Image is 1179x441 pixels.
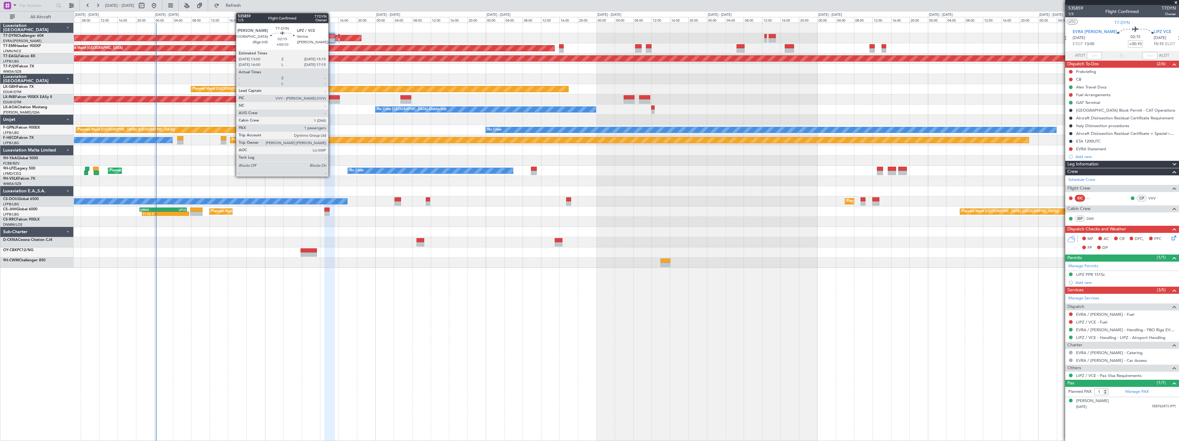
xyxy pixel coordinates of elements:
span: F-GPNJ [3,126,16,130]
a: EVRA / [PERSON_NAME] - Handling - FBO Riga EVRA / [PERSON_NAME] [1076,327,1176,332]
span: AC [1104,236,1109,242]
div: 16:00 [780,17,799,23]
div: 20:00 [136,17,155,23]
a: CS-JHHGlobal 6000 [3,208,37,211]
a: EVRA / [PERSON_NAME] - Car Access [1076,358,1147,363]
button: Refresh [211,1,248,11]
span: LX-INB [3,95,15,99]
div: 20:00 [246,17,265,23]
div: Planned Maint [GEOGRAPHIC_DATA] ([GEOGRAPHIC_DATA]) [962,207,1059,216]
span: CS-JHH [3,208,16,211]
span: [DATE] [1154,35,1166,41]
div: 12:00 [651,17,670,23]
span: Others [1067,365,1081,372]
span: Owner [1162,11,1176,17]
a: LFPB/LBG [3,59,19,64]
a: Manage Services [1068,295,1099,302]
div: 16:00 [449,17,468,23]
div: 20:00 [357,17,375,23]
a: EVRA / [PERSON_NAME] - Catering [1076,350,1143,355]
span: [DATE] - [DATE] [105,3,134,8]
div: Planned Maint Nice ([GEOGRAPHIC_DATA]) [110,166,179,175]
div: 16:00 [228,17,246,23]
span: Permits [1067,255,1082,262]
div: 20:00 [578,17,596,23]
a: EDLW/DTM [3,90,21,94]
a: VVV [1148,195,1162,201]
div: KRNO [140,208,163,212]
div: ETA 1200UTC [1076,139,1101,144]
span: Crew [1067,168,1078,175]
div: 08:00 [302,17,320,23]
div: 16:00 [1002,17,1020,23]
input: Trip Number [19,1,54,10]
div: 12:00 [320,17,339,23]
div: LIPZ PPR 1515z [1076,272,1105,277]
a: 9H-CWMChallenger 850 [3,259,45,262]
span: LX-GBH [3,85,17,89]
div: 12:00 [210,17,228,23]
div: Planned Maint [GEOGRAPHIC_DATA] ([GEOGRAPHIC_DATA] Intl) [193,84,296,94]
span: Charter [1067,342,1082,349]
span: Cabin Crew [1067,205,1091,212]
div: - - [1087,195,1100,201]
a: EVRA / [PERSON_NAME] - Fuel [1076,312,1134,317]
a: 9H-YAAGlobal 5000 [3,156,38,160]
div: SIC [1075,195,1085,202]
div: Flight Confirmed [1105,8,1139,15]
a: WMSA/SZB [3,182,21,186]
div: 08:00 [523,17,541,23]
div: [PERSON_NAME] [1076,398,1109,404]
span: Dispatch [1067,303,1084,310]
div: 00:00 [486,17,504,23]
a: LIPZ / VCE - Fuel [1076,319,1107,325]
span: LX-AOA [3,105,17,109]
a: Schedule Crew [1068,177,1095,183]
span: 02:15 [1130,34,1140,40]
div: 12:00 [873,17,891,23]
div: No Crew [GEOGRAPHIC_DATA] (Dublin Intl) [377,105,446,114]
span: T7-EAGL [3,54,18,58]
div: 04:00 [283,17,302,23]
div: 00:00 [154,17,173,23]
a: EVRA/[PERSON_NAME] [3,39,41,43]
span: Dispatch Checks and Weather [1067,226,1126,233]
a: LX-AOACitation Mustang [3,105,47,109]
a: 9H-LPZLegacy 500 [3,167,35,170]
a: LFPB/LBG [3,131,19,135]
a: LFPB/LBG [3,141,19,145]
a: LFPB/LBG [3,202,19,207]
button: All Aircraft [7,12,67,22]
span: 058762473 (PP) [1152,404,1176,409]
span: Pax [1067,380,1074,387]
a: Manage PAX [1125,389,1149,395]
span: ALDT [1159,53,1169,59]
div: GAT Terminal [1076,100,1100,105]
span: 9H-LPZ [3,167,15,170]
div: 08:00 [633,17,652,23]
span: MF [1087,236,1093,242]
div: 00:00 [817,17,836,23]
span: (3/5) [1157,287,1166,293]
div: [DATE] - [DATE] [376,12,400,18]
div: [DATE] - [DATE] [266,12,290,18]
div: 04:00 [836,17,854,23]
div: 04:00 [504,17,523,23]
span: T7DYN [1162,5,1176,11]
input: --:-- [1087,52,1102,59]
div: 12:00 [99,17,118,23]
div: 08:00 [744,17,762,23]
a: CS-DOUGlobal 6500 [3,197,39,201]
div: [DATE] - [DATE] [1039,12,1063,18]
span: [DATE] [1073,35,1085,41]
div: Aircraft Disinsection Residual Certificate + Special request [1076,131,1176,136]
div: Alex Travel Docs [1076,84,1107,90]
div: 16:00 [559,17,578,23]
span: DFC, [1135,236,1144,242]
div: Planned Maint [GEOGRAPHIC_DATA] ([GEOGRAPHIC_DATA]) [232,135,329,145]
span: 1/5 [1068,11,1083,17]
a: T7-EMIHawker 900XP [3,44,41,48]
div: 20:00 [1020,17,1038,23]
div: - [166,212,189,216]
span: Services [1067,287,1083,294]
